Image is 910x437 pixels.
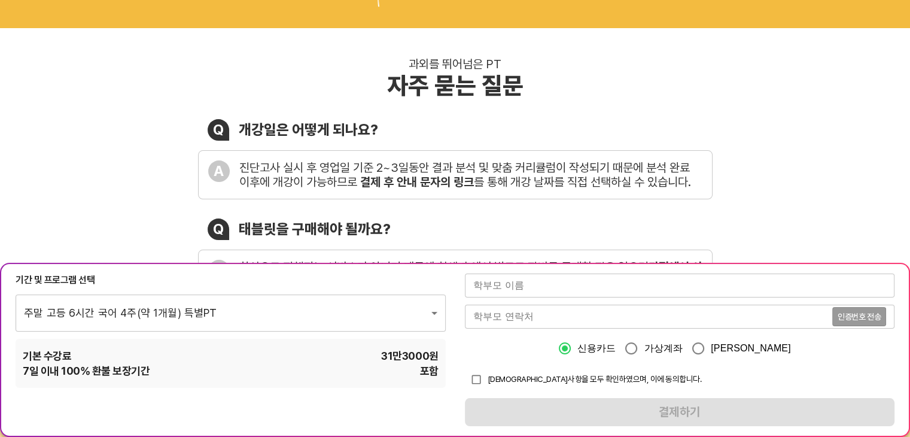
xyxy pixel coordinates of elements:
div: 과외를 뛰어넘은 PT [409,57,501,71]
div: A [208,160,230,182]
span: 31만3000 원 [381,348,438,363]
div: 자주 묻는 질문 [387,71,524,100]
div: 기간 및 프로그램 선택 [16,274,446,287]
div: 개강일은 어떻게 되나요? [239,121,378,138]
div: A [208,260,230,281]
span: [PERSON_NAME] [711,341,791,356]
div: 태블릿을 구매해야 될까요? [239,220,391,238]
div: 진단고사 실시 후 영업일 기준 2~3일동안 결과 분석 및 맞춤 커리큘럼이 작성되기 때문에 분석 완료 이후에 개강이 가능하므로 를 통해 개강 날짜를 직접 선택하실 수 있습니다. [239,160,702,189]
span: 신용카드 [577,341,616,356]
span: 기본 수강료 [23,348,71,363]
div: 주말 고등 6시간 국어 4주(약 1개월) 특별PT [16,294,446,331]
span: 7 일 이내 100% 환불 보장기간 [23,363,150,378]
input: 학부모 이름을 입력해주세요 [465,274,895,298]
div: Q [208,119,229,141]
b: 가정에서 사용 중인 PC 또는 태블릿 [239,260,702,289]
span: [DEMOGRAPHIC_DATA]사항을 모두 확인하였으며, 이에 동의합니다. [488,374,702,384]
input: 학부모 연락처를 입력해주세요 [465,305,832,329]
b: 결제 후 안내 문자의 링크 [360,175,474,189]
div: 화상으로 진행되는 서비스가 아니기 때문에 학생 측에서 별도로 장비를 구매할 필요 없으며 으로도 학습할 수 있습니다. [239,260,702,289]
span: 가상계좌 [644,341,683,356]
div: Q [208,218,229,240]
span: 포함 [419,363,438,378]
